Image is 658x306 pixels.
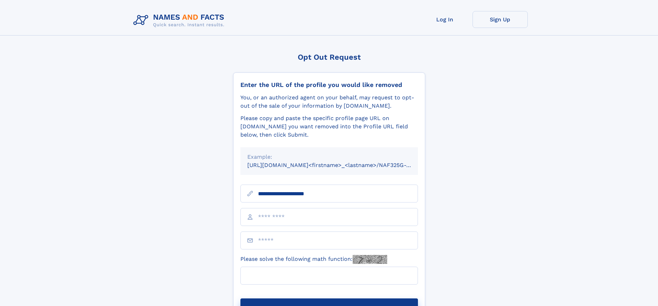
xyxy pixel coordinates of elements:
div: Opt Out Request [233,53,425,61]
img: Logo Names and Facts [131,11,230,30]
a: Log In [417,11,473,28]
small: [URL][DOMAIN_NAME]<firstname>_<lastname>/NAF325G-xxxxxxxx [247,162,431,168]
div: Please copy and paste the specific profile page URL on [DOMAIN_NAME] you want removed into the Pr... [240,114,418,139]
div: Example: [247,153,411,161]
a: Sign Up [473,11,528,28]
div: You, or an authorized agent on your behalf, may request to opt-out of the sale of your informatio... [240,93,418,110]
div: Enter the URL of the profile you would like removed [240,81,418,89]
label: Please solve the following math function: [240,255,387,264]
